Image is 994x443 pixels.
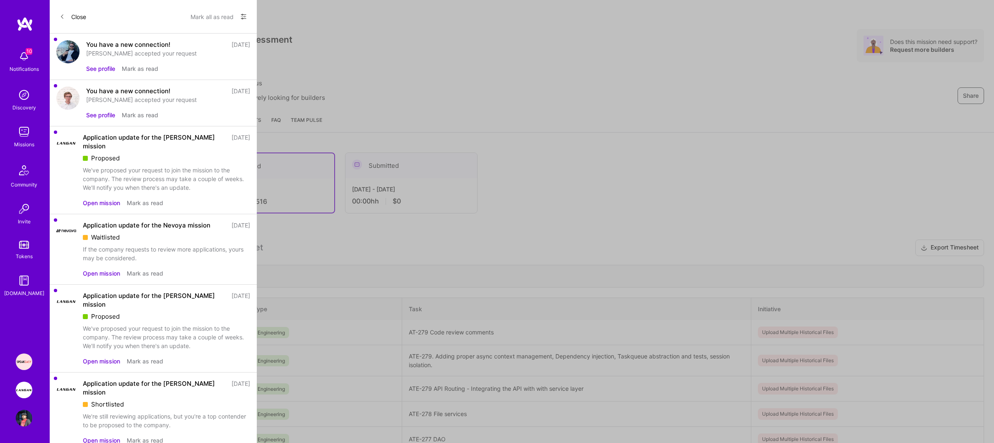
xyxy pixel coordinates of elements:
img: tokens [19,241,29,249]
img: logo [17,17,33,31]
div: Invite [18,217,31,226]
div: [PERSON_NAME] accepted your request [86,95,250,104]
button: Mark as read [122,111,158,119]
button: See profile [86,64,115,73]
button: Open mission [83,357,120,366]
div: Application update for the [PERSON_NAME] mission [83,291,227,309]
div: Shortlisted [83,400,250,409]
div: [DATE] [232,133,250,150]
div: You have a new connection! [86,40,170,49]
img: Company Logo [56,133,76,153]
img: discovery [16,87,32,103]
div: [DATE] [232,221,250,230]
button: Mark as read [127,199,163,207]
img: user avatar [56,87,80,110]
div: We've proposed your request to join the mission to the company. The review process may take a cou... [83,166,250,192]
img: user avatar [56,40,80,63]
button: Mark as read [127,357,163,366]
div: Tokens [16,252,33,261]
div: Application update for the Nevoya mission [83,221,210,230]
img: Company Logo [56,379,76,399]
div: Proposed [83,312,250,321]
img: guide book [16,272,32,289]
button: Mark as read [122,64,158,73]
img: Langan: AI-Copilot for Environmental Site Assessment [16,382,32,398]
button: Mark as read [127,269,163,278]
button: Open mission [83,199,120,207]
a: Speakeasy: Software Engineer to help Customers write custom functions [14,353,34,370]
div: [DATE] [232,379,250,397]
div: Application update for the [PERSON_NAME] mission [83,133,227,150]
button: Close [60,10,86,23]
img: Speakeasy: Software Engineer to help Customers write custom functions [16,353,32,370]
button: Mark all as read [191,10,234,23]
div: [DATE] [232,87,250,95]
div: [DATE] [232,40,250,49]
img: User Avatar [16,410,32,426]
div: Waitlisted [83,233,250,242]
div: Community [11,180,37,189]
div: Application update for the [PERSON_NAME] mission [83,379,227,397]
button: Open mission [83,269,120,278]
img: Company Logo [56,221,76,241]
img: Company Logo [56,291,76,311]
div: You have a new connection! [86,87,170,95]
img: Invite [16,201,32,217]
div: Proposed [83,154,250,162]
div: Missions [14,140,34,149]
div: Discovery [12,103,36,112]
div: We're still reviewing applications, but you're a top contender to be proposed to the company. [83,412,250,429]
a: User Avatar [14,410,34,426]
img: Community [14,160,34,180]
button: See profile [86,111,115,119]
div: [PERSON_NAME] accepted your request [86,49,250,58]
div: [DOMAIN_NAME] [4,289,44,298]
img: teamwork [16,123,32,140]
div: [DATE] [232,291,250,309]
div: If the company requests to review more applications, yours may be considered. [83,245,250,262]
a: Langan: AI-Copilot for Environmental Site Assessment [14,382,34,398]
div: We've proposed your request to join the mission to the company. The review process may take a cou... [83,324,250,350]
